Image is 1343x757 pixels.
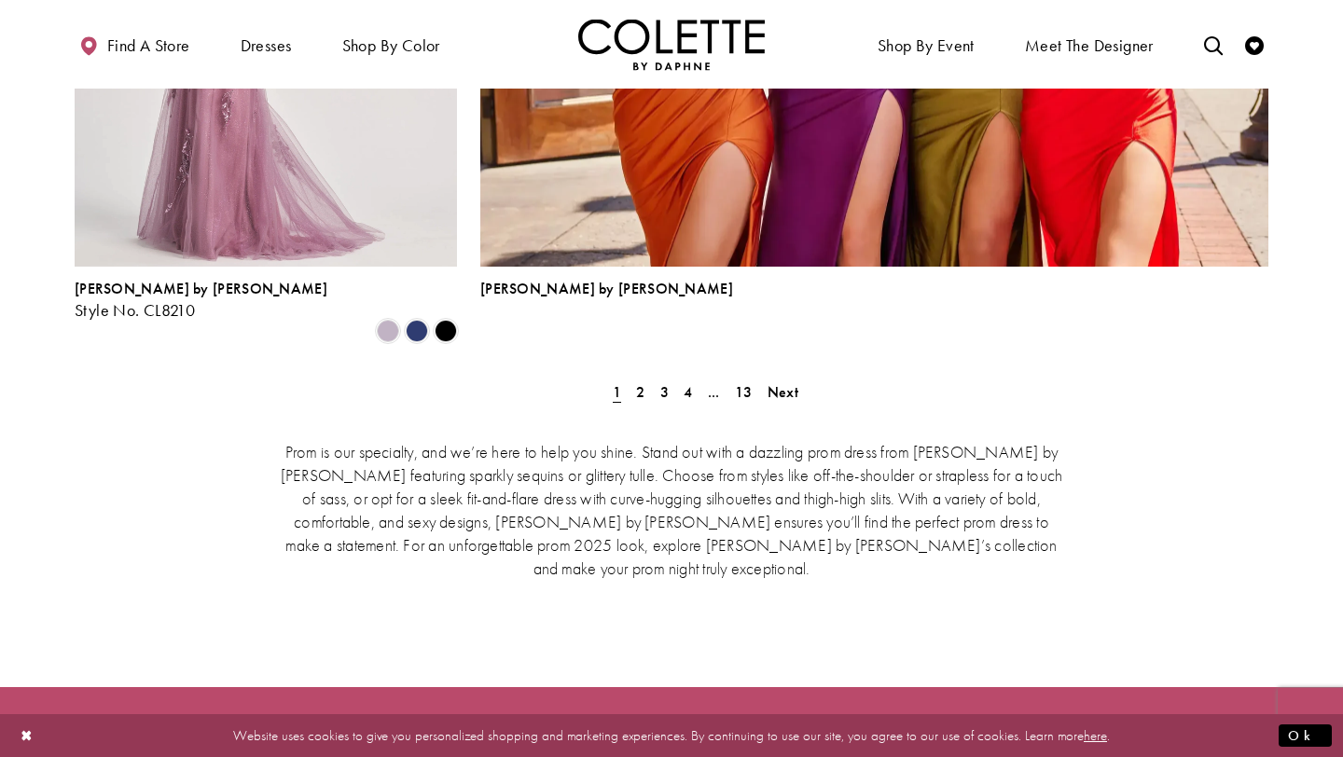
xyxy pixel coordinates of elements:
span: Current Page [607,378,627,406]
div: Colette by Daphne Style No. CL8210 [75,281,327,320]
a: Meet the designer [1020,19,1158,70]
button: Submit Dialog [1279,723,1332,747]
span: Meet the designer [1025,36,1154,55]
span: Dresses [236,19,297,70]
p: Website uses cookies to give you personalized shopping and marketing experiences. By continuing t... [134,723,1209,748]
a: Page 4 [678,378,698,406]
span: Find a store [107,36,190,55]
button: Close Dialog [11,719,43,751]
span: Style No. CL8210 [75,299,195,321]
a: Page 13 [729,378,758,406]
i: Heather [377,320,399,342]
a: Next Page [762,378,804,406]
span: [PERSON_NAME] by [PERSON_NAME] [480,279,733,298]
span: Shop by color [338,19,445,70]
p: Prom is our specialty, and we’re here to help you shine. Stand out with a dazzling prom dress fro... [275,440,1068,580]
img: Colette by Daphne [578,19,765,70]
span: 13 [735,382,753,402]
span: Shop by color [342,36,440,55]
a: Page 2 [630,378,650,406]
a: ... [702,378,726,406]
span: Next [768,382,798,402]
span: 2 [636,382,644,402]
span: 4 [684,382,692,402]
span: ... [708,382,720,402]
span: Shop By Event [878,36,975,55]
span: Shop By Event [873,19,979,70]
i: Navy Blue [406,320,428,342]
a: Toggle search [1199,19,1227,70]
a: Page 3 [655,378,674,406]
span: [PERSON_NAME] by [PERSON_NAME] [75,279,327,298]
span: 3 [660,382,669,402]
span: Dresses [241,36,292,55]
a: Visit Home Page [578,19,765,70]
a: Check Wishlist [1240,19,1268,70]
a: Find a store [75,19,194,70]
span: 1 [613,382,621,402]
i: Black [435,320,457,342]
a: here [1084,725,1107,744]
